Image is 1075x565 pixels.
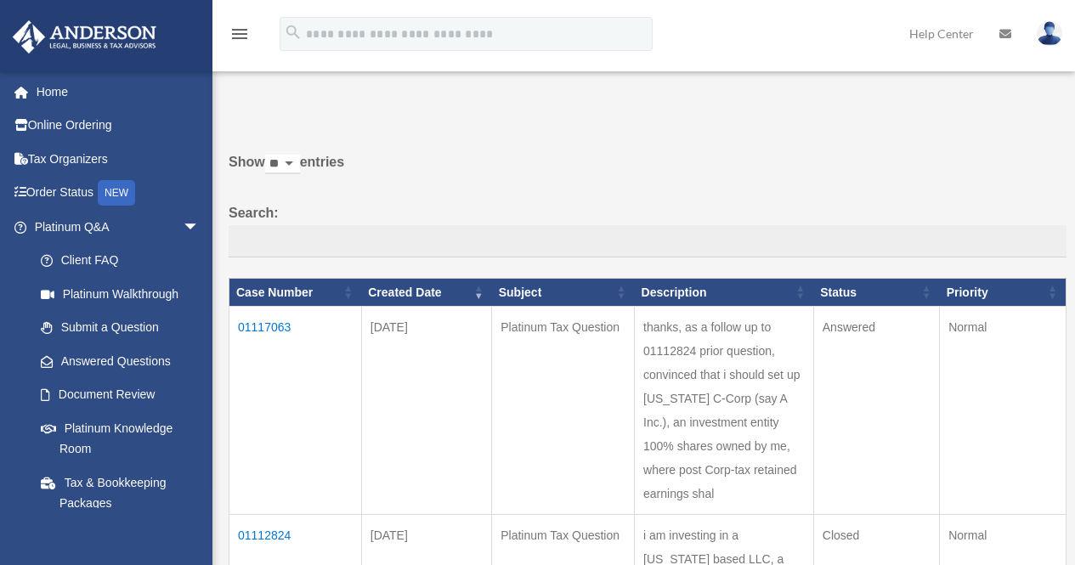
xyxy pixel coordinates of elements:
[12,176,225,211] a: Order StatusNEW
[24,466,217,520] a: Tax & Bookkeeping Packages
[183,210,217,245] span: arrow_drop_down
[813,278,939,307] th: Status: activate to sort column ascending
[24,244,217,278] a: Client FAQ
[8,20,161,54] img: Anderson Advisors Platinum Portal
[229,24,250,44] i: menu
[229,225,1067,257] input: Search:
[284,23,303,42] i: search
[229,307,362,515] td: 01117063
[12,75,225,109] a: Home
[492,307,635,515] td: Platinum Tax Question
[492,278,635,307] th: Subject: activate to sort column ascending
[12,109,225,143] a: Online Ordering
[1037,21,1062,46] img: User Pic
[635,307,814,515] td: thanks, as a follow up to 01112824 prior question, convinced that i should set up [US_STATE] C-Co...
[635,278,814,307] th: Description: activate to sort column ascending
[24,344,208,378] a: Answered Questions
[229,30,250,44] a: menu
[24,311,217,345] a: Submit a Question
[12,142,225,176] a: Tax Organizers
[361,307,491,515] td: [DATE]
[229,201,1067,257] label: Search:
[229,278,362,307] th: Case Number: activate to sort column ascending
[24,378,217,412] a: Document Review
[265,155,300,174] select: Showentries
[813,307,939,515] td: Answered
[24,411,217,466] a: Platinum Knowledge Room
[940,307,1067,515] td: Normal
[24,277,217,311] a: Platinum Walkthrough
[98,180,135,206] div: NEW
[12,210,217,244] a: Platinum Q&Aarrow_drop_down
[940,278,1067,307] th: Priority: activate to sort column ascending
[361,278,491,307] th: Created Date: activate to sort column ascending
[229,150,1067,191] label: Show entries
